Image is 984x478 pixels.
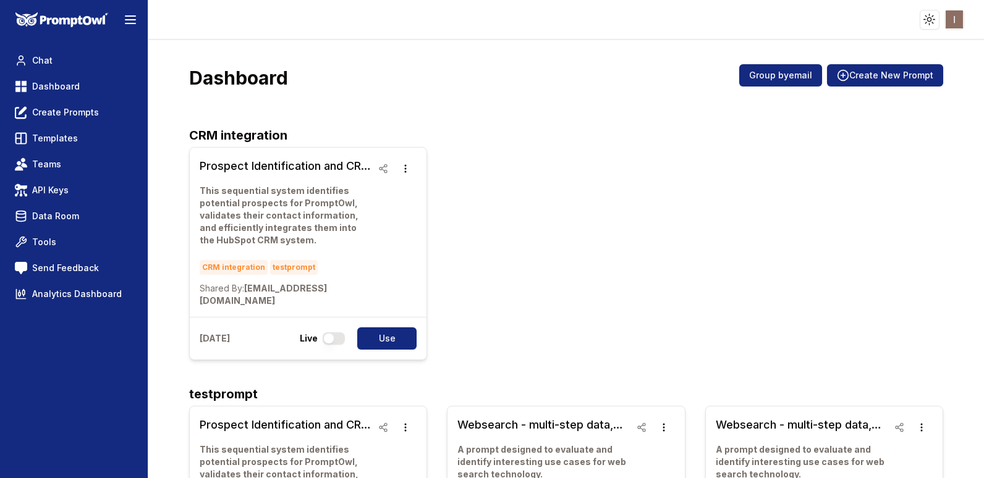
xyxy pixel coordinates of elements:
h3: Websearch - multi-step data, search and more, multiple [716,416,888,434]
span: CRM integration [200,260,268,275]
a: Prospect Identification and CRM Integration WorkflowThis sequential system identifies potential p... [200,157,372,307]
h3: Prospect Identification and CRM Integration Workflow [200,416,372,434]
span: Analytics Dashboard [32,288,122,300]
span: Send Feedback [32,262,99,274]
button: Create New Prompt [827,64,943,86]
p: [DATE] [200,332,230,345]
h2: testprompt [189,385,943,403]
span: Tools [32,236,56,248]
span: Chat [32,54,53,67]
button: Group byemail [739,64,822,86]
span: API Keys [32,184,69,196]
span: Teams [32,158,61,170]
button: Use [357,327,417,350]
span: Shared By: [200,283,244,293]
span: Dashboard [32,80,80,93]
img: ACg8ocIRNee7ry9NgGQGRVGhCsBywprICOiB-2MzsRszyrCAbfWzdA=s96-c [946,10,964,28]
a: Dashboard [10,75,138,98]
span: Templates [32,132,78,145]
a: Create Prompts [10,101,138,124]
p: This sequential system identifies potential prospects for PromptOwl, validates their contact info... [200,185,372,246]
span: testprompt [270,260,318,275]
p: Live [300,332,318,345]
a: Use [350,327,417,350]
a: Tools [10,231,138,253]
h3: Websearch - multi-step data, search and more, single model, single step [457,416,630,434]
span: Create Prompts [32,106,99,119]
h2: CRM integration [189,126,943,145]
a: Data Room [10,205,138,227]
span: Data Room [32,210,79,222]
img: feedback [15,262,27,274]
h3: Dashboard [189,67,288,89]
a: Analytics Dashboard [10,283,138,305]
a: Templates [10,127,138,149]
p: [EMAIL_ADDRESS][DOMAIN_NAME] [200,282,372,307]
img: PromptOwl [15,12,108,28]
a: API Keys [10,179,138,201]
a: Chat [10,49,138,72]
a: Teams [10,153,138,175]
h3: Prospect Identification and CRM Integration Workflow [200,157,372,175]
a: Send Feedback [10,257,138,279]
